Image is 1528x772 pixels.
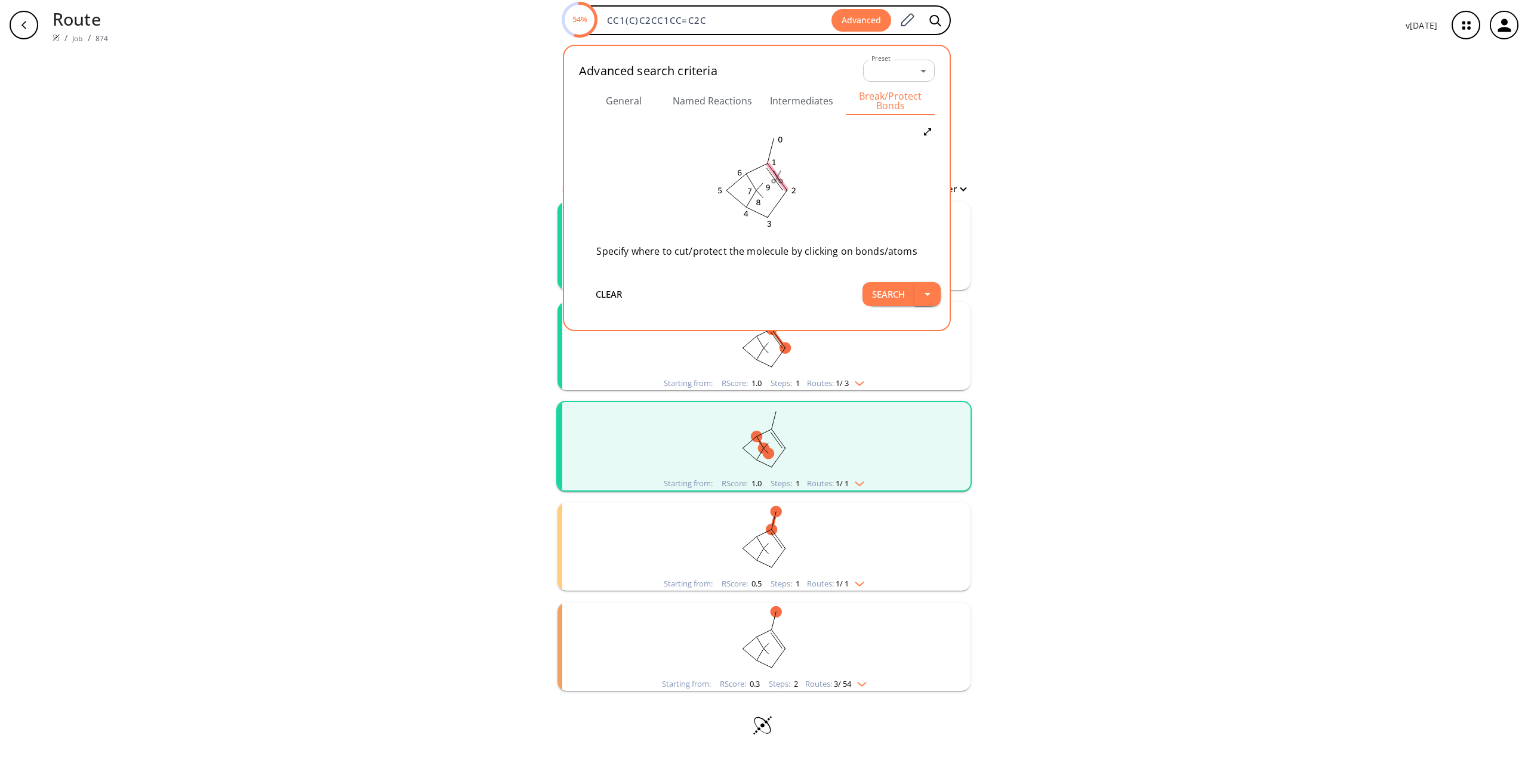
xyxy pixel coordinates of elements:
div: Routes: [807,580,864,588]
div: Routes: [807,379,864,387]
div: Starting from: [664,580,713,588]
div: RScore : [720,680,760,688]
span: 1 / 1 [836,580,849,588]
a: 874 [95,33,108,44]
svg: CC1(C)C2CC1CC=C2C [579,125,935,232]
svg: CC1=CCC2CC1C2(C)C [609,502,919,577]
span: 1 / 1 [836,480,849,487]
div: Advanced Search Tabs [579,87,935,115]
img: Down [849,477,864,486]
span: 1 [794,578,800,589]
div: Specify where to cut/protect the molecule by clicking on bonds/atoms [596,244,917,258]
a: Job [72,33,82,44]
span: 3 / 54 [834,680,851,688]
div: RScore : [722,580,762,588]
span: 0.3 [748,678,760,689]
button: Advanced [831,9,891,32]
div: Steps : [771,480,800,487]
div: RScore : [722,379,762,387]
div: Routes: [805,680,867,688]
h2: Advanced search criteria [579,64,717,78]
span: 1 [794,378,800,388]
button: Filter [928,184,966,193]
img: Down [851,677,867,687]
div: RScore : [722,480,762,487]
label: Preset [871,54,891,63]
input: Enter SMILES [600,14,831,26]
img: Down [849,577,864,586]
div: Starting from: [662,680,711,688]
button: Intermediates [757,87,846,115]
span: 1 / 3 [836,379,849,387]
span: 2 [792,678,798,689]
div: Starting from: [664,480,713,487]
svg: CC1=CCC2CC1C2(C)C [609,603,919,677]
p: Route [53,6,108,32]
text: 54% [572,14,587,24]
span: 1.0 [750,378,762,388]
svg: CC1=CCC2CC1C2(C)C [609,302,919,376]
img: Down [849,376,864,386]
span: 1 [794,478,800,489]
li: / [88,32,91,44]
img: Spaya logo [53,34,60,41]
div: Starting from: [664,379,713,387]
button: Named Reactions [668,87,757,115]
p: Searching... [562,183,611,195]
ul: clusters [557,196,971,697]
button: Search [862,282,914,306]
svg: Full screen [923,127,932,137]
div: Routes: [807,480,864,487]
svg: CC1=CCC2CC1C2(C)C [609,402,919,477]
button: Break/Protect Bonds [846,87,935,115]
div: Steps : [771,580,800,588]
span: 1.0 [750,478,762,489]
button: General [579,87,668,115]
p: v [DATE] [1406,19,1437,32]
span: 0.5 [750,578,762,589]
li: / [64,32,67,44]
button: clear [573,282,645,306]
div: Steps : [769,680,798,688]
div: Steps : [771,379,800,387]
